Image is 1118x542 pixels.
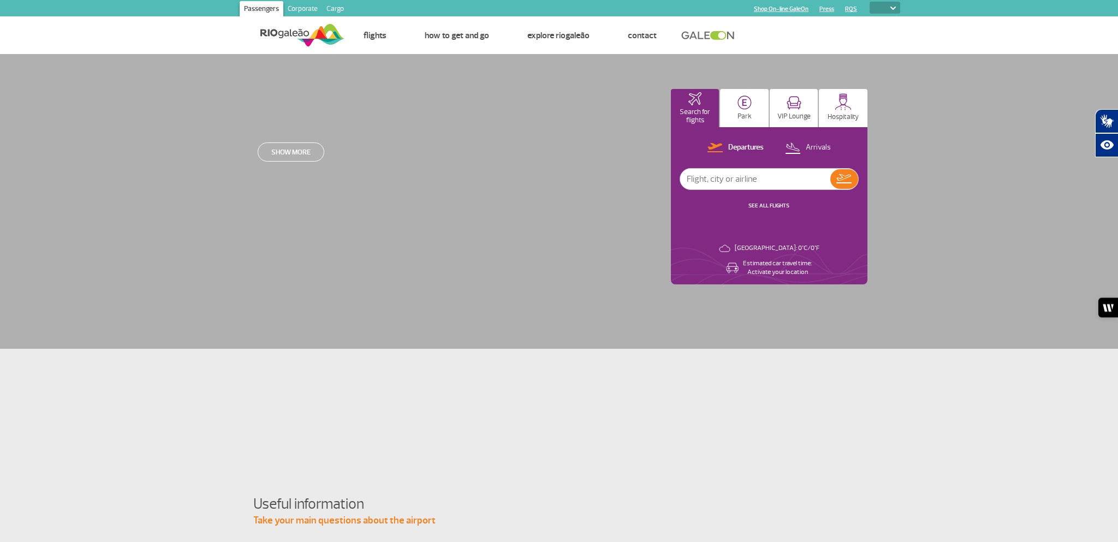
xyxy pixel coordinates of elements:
button: Arrivals [782,141,834,155]
button: Departures [704,141,767,155]
img: carParkingHome.svg [738,96,752,110]
img: airplaneHomeActive.svg [688,92,701,105]
p: Take your main questions about the airport [253,514,865,527]
button: Abrir recursos assistivos. [1095,133,1118,157]
a: Shop On-line GaleOn [754,5,808,13]
p: [GEOGRAPHIC_DATA]: 0°C/0°F [735,244,819,253]
a: SEE ALL FLIGHTS [748,202,789,209]
img: vipRoom.svg [787,96,801,110]
button: Search for flights [671,89,719,127]
p: Departures [728,142,764,153]
a: How to get and go [425,30,489,41]
a: Flights [364,30,386,41]
a: Show more [258,142,324,162]
p: Search for flights [676,108,714,124]
button: Abrir tradutor de língua de sinais. [1095,109,1118,133]
button: Hospitality [819,89,867,127]
img: hospitality.svg [835,93,852,110]
p: Estimated car travel time: Activate your location [743,259,812,277]
p: Hospitality [828,113,859,121]
div: Plugin de acessibilidade da Hand Talk. [1095,109,1118,157]
button: VIP Lounge [770,89,818,127]
h4: Useful information [253,494,865,514]
a: Explore RIOgaleão [527,30,590,41]
p: VIP Lounge [777,112,811,121]
p: Park [738,112,752,121]
input: Flight, city or airline [680,169,830,189]
a: Press [819,5,834,13]
a: Passengers [240,1,283,19]
button: Park [720,89,769,127]
a: RQS [845,5,857,13]
button: SEE ALL FLIGHTS [745,201,793,210]
a: Contact [628,30,657,41]
a: Cargo [322,1,348,19]
a: Corporate [283,1,322,19]
p: Arrivals [806,142,831,153]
